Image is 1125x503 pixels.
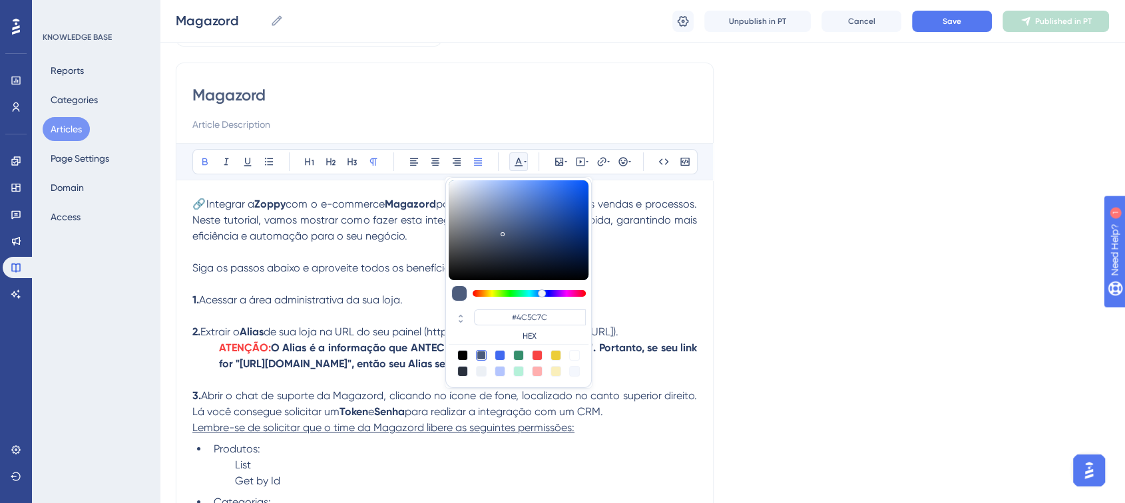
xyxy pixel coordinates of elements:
button: Domain [43,176,92,200]
span: pode facilitar a gestão das suas vendas e processos. Neste tutorial, vamos mostrar como fazer est... [192,198,700,242]
div: 1 [93,7,97,17]
span: List [235,458,251,471]
input: Article Title [192,84,697,106]
button: Page Settings [43,146,117,170]
span: Abrir o chat de suporte da Magazord, clicando no ícone de fone, localizado no canto superior dire... [192,389,700,418]
button: Published in PT [1003,11,1109,32]
button: Articles [43,117,90,141]
strong: Senha [374,405,405,418]
button: Unpublish in PT [704,11,811,32]
span: Get by Id [235,474,280,487]
span: 🔗Integrar a [192,198,254,210]
strong: Alias [240,325,264,338]
span: Lembre-se de solicitar que o time da Magazord libere as seguintes permissões: [192,421,574,434]
span: Produtos: [214,442,260,455]
span: Unpublish in PT [729,16,786,27]
span: Need Help? [31,3,83,19]
button: Reports [43,59,92,83]
span: Extrair o [200,325,240,338]
strong: Token [339,405,368,418]
button: Categories [43,88,106,112]
button: Access [43,205,89,229]
iframe: UserGuiding AI Assistant Launcher [1069,450,1109,490]
span: Acessar a área administrativa da sua loja. [199,293,403,306]
strong: Magazord [385,198,436,210]
label: HEX [474,331,586,341]
strong: 2. [192,325,200,338]
input: Article Description [192,116,697,132]
strong: 1. [192,293,199,306]
span: Cancel [848,16,875,27]
button: Cancel [821,11,901,32]
button: Save [912,11,992,32]
div: KNOWLEDGE BASE [43,32,112,43]
strong: 3. [192,389,201,402]
span: e [368,405,374,418]
strong: ATENÇÃO: [219,341,271,354]
strong: Zoppy [254,198,286,210]
span: Published in PT [1035,16,1092,27]
span: de sua loja na URL do seu painel (https:// [264,325,465,338]
span: Siga os passos abaixo e aproveite todos os benefícios dessa integração! [192,261,546,274]
span: com o e-commerce [286,198,384,210]
span: Save [943,16,961,27]
input: Article Name [176,11,265,30]
span: para realizar a integração com um CRM. [405,405,603,418]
